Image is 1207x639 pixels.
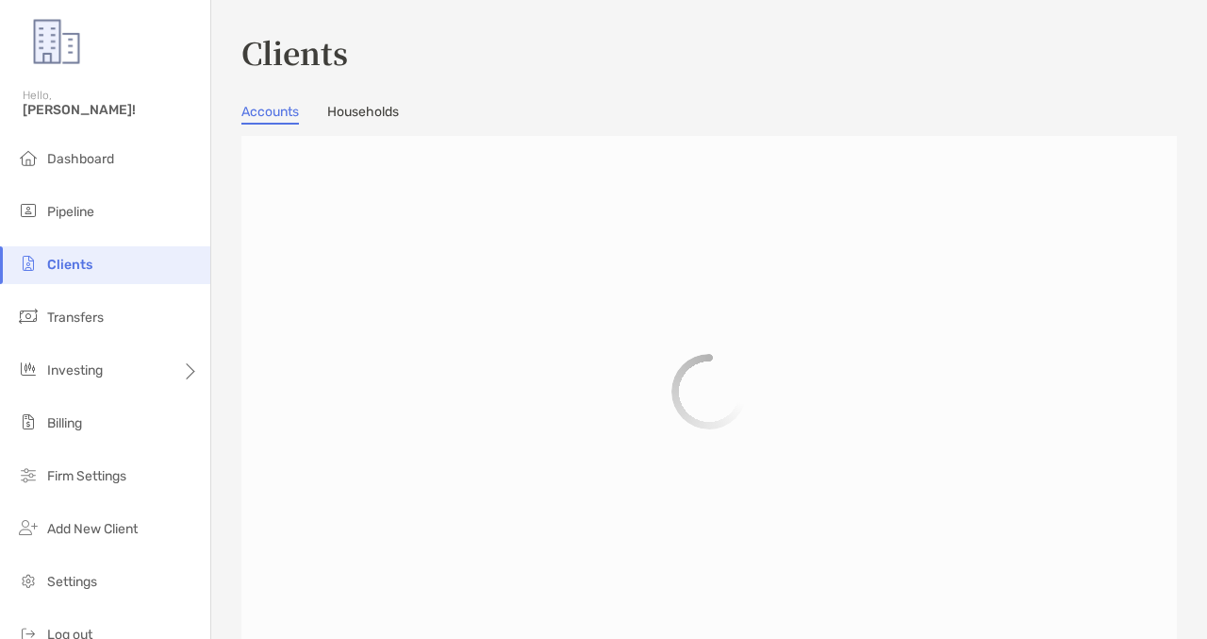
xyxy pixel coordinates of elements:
a: Households [327,104,399,125]
img: clients icon [17,252,40,275]
span: Billing [47,415,82,431]
a: Accounts [241,104,299,125]
span: Dashboard [47,151,114,167]
span: [PERSON_NAME]! [23,102,199,118]
img: transfers icon [17,305,40,328]
span: Transfers [47,310,104,326]
span: Clients [47,257,92,273]
img: add_new_client icon [17,516,40,539]
span: Investing [47,362,103,378]
span: Pipeline [47,204,94,220]
img: Zoe Logo [23,8,91,76]
img: dashboard icon [17,146,40,169]
span: Settings [47,574,97,590]
span: Firm Settings [47,468,126,484]
img: investing icon [17,358,40,380]
img: billing icon [17,411,40,433]
img: settings icon [17,569,40,592]
span: Add New Client [47,521,138,537]
img: firm-settings icon [17,463,40,486]
h3: Clients [241,30,1177,74]
img: pipeline icon [17,199,40,222]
